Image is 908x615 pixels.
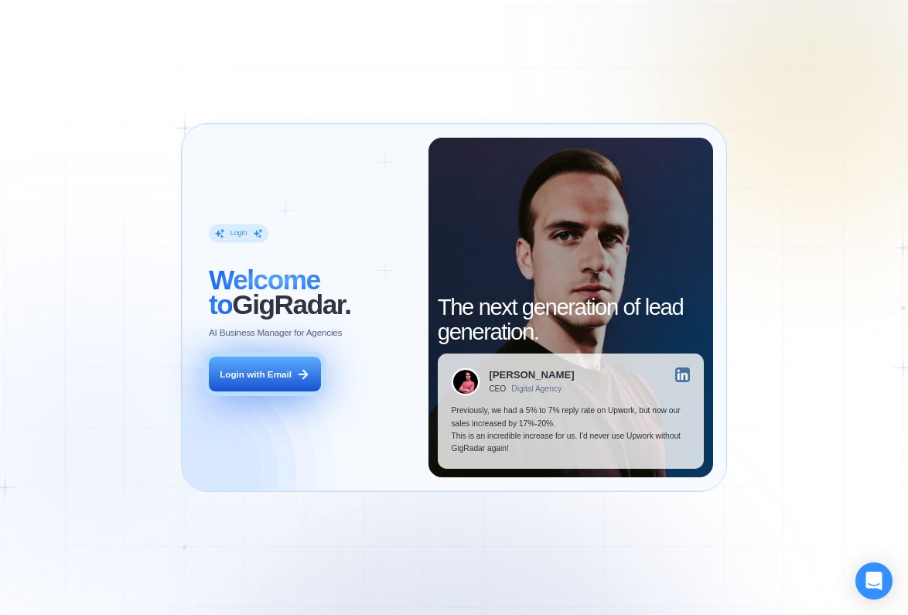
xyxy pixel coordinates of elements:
div: CEO [489,384,506,394]
div: Open Intercom Messenger [855,562,893,600]
div: Digital Agency [511,384,562,394]
span: Welcome to [209,265,320,319]
div: [PERSON_NAME] [489,370,574,380]
h2: ‍ GigRadar. [209,268,415,318]
h2: The next generation of lead generation. [438,295,704,345]
div: Login with Email [220,368,292,381]
button: Login with Email [209,357,321,391]
p: AI Business Manager for Agencies [209,326,342,339]
p: Previously, we had a 5% to 7% reply rate on Upwork, but now our sales increased by 17%-20%. This ... [451,405,690,455]
div: Login [230,229,247,238]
